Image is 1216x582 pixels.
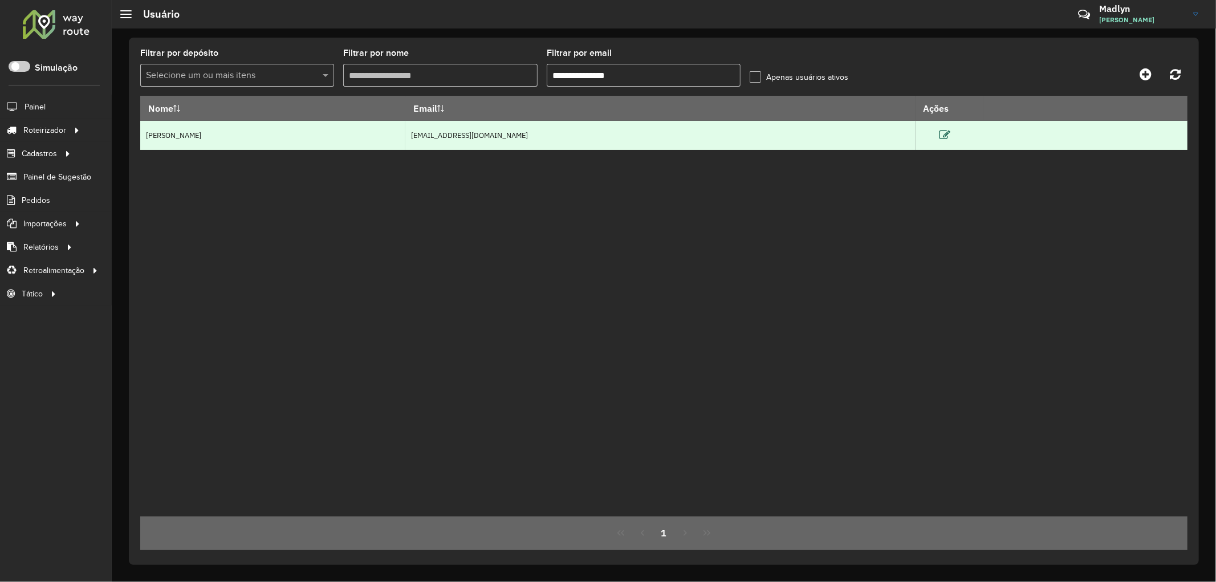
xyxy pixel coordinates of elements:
[22,148,57,160] span: Cadastros
[23,171,91,183] span: Painel de Sugestão
[25,101,46,113] span: Painel
[23,264,84,276] span: Retroalimentação
[940,127,951,143] a: Editar
[22,194,50,206] span: Pedidos
[1099,3,1185,14] h3: Madlyn
[405,96,916,121] th: Email
[140,46,218,60] label: Filtrar por depósito
[916,96,984,120] th: Ações
[140,96,405,121] th: Nome
[23,218,67,230] span: Importações
[547,46,612,60] label: Filtrar por email
[132,8,180,21] h2: Usuário
[1099,15,1185,25] span: [PERSON_NAME]
[343,46,409,60] label: Filtrar por nome
[1072,2,1096,27] a: Contato Rápido
[405,121,916,150] td: [EMAIL_ADDRESS][DOMAIN_NAME]
[35,61,78,75] label: Simulação
[653,522,675,544] button: 1
[140,121,405,150] td: [PERSON_NAME]
[750,71,848,83] label: Apenas usuários ativos
[23,124,66,136] span: Roteirizador
[23,241,59,253] span: Relatórios
[22,288,43,300] span: Tático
